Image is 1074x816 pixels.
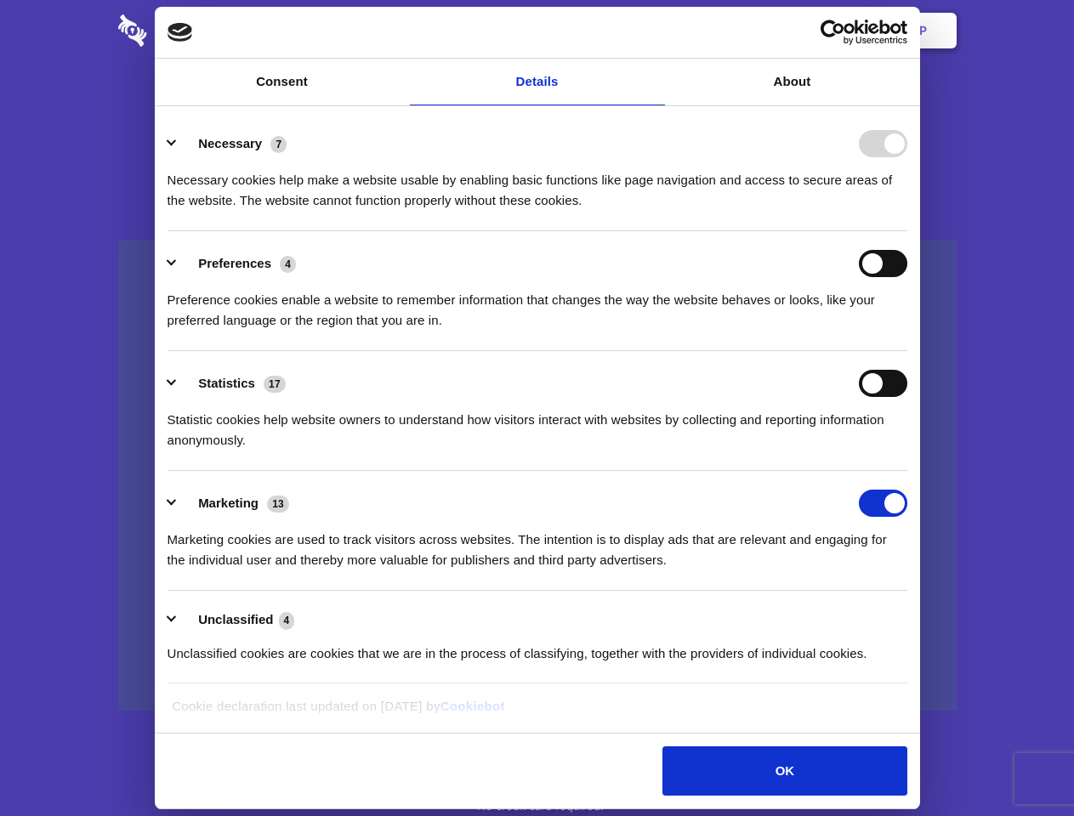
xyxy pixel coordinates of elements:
button: OK [662,746,906,796]
label: Preferences [198,256,271,270]
h4: Auto-redaction of sensitive data, encrypted data sharing and self-destructing private chats. Shar... [118,155,957,211]
span: 13 [267,496,289,513]
div: Marketing cookies are used to track visitors across websites. The intention is to display ads tha... [168,517,907,570]
span: 4 [279,612,295,629]
button: Preferences (4) [168,250,307,277]
label: Necessary [198,136,262,150]
label: Statistics [198,376,255,390]
a: Consent [155,59,410,105]
a: Cookiebot [440,699,505,713]
label: Marketing [198,496,259,510]
div: Preference cookies enable a website to remember information that changes the way the website beha... [168,277,907,331]
div: Cookie declaration last updated on [DATE] by [159,696,915,729]
button: Marketing (13) [168,490,300,517]
a: Login [771,4,845,57]
a: Contact [690,4,768,57]
button: Statistics (17) [168,370,297,397]
a: Wistia video thumbnail [118,240,957,711]
a: Usercentrics Cookiebot - opens in a new window [759,20,907,45]
div: Statistic cookies help website owners to understand how visitors interact with websites by collec... [168,397,907,450]
a: Details [410,59,665,105]
iframe: Drift Widget Chat Controller [989,731,1054,796]
div: Necessary cookies help make a website usable by enabling basic functions like page navigation and... [168,157,907,211]
h1: Eliminate Slack Data Loss. [118,76,957,138]
button: Necessary (7) [168,130,298,157]
a: Pricing [499,4,573,57]
img: logo [168,23,193,42]
div: Unclassified cookies are cookies that we are in the process of classifying, together with the pro... [168,631,907,664]
button: Unclassified (4) [168,609,305,631]
span: 17 [264,376,286,393]
img: logo-wordmark-white-trans-d4663122ce5f474addd5e946df7df03e33cb6a1c49d2221995e7729f52c070b2.svg [118,14,264,47]
span: 4 [280,256,296,273]
span: 7 [270,136,287,153]
a: About [665,59,920,105]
